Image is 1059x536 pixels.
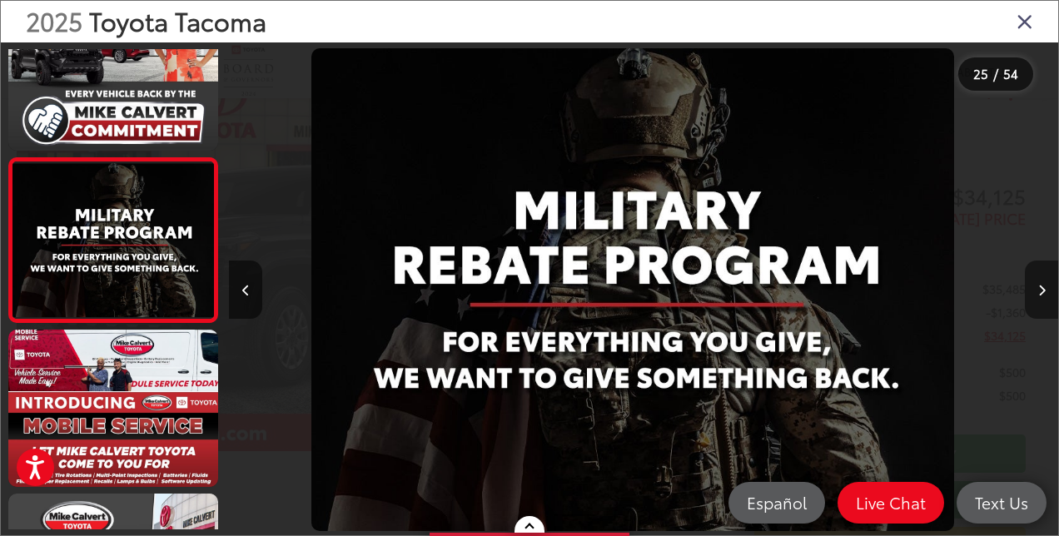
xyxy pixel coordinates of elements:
i: Close gallery [1017,10,1033,32]
img: 2025 Toyota Tacoma SR [311,48,955,531]
span: 2025 [26,2,82,38]
a: Español [728,482,825,524]
span: Live Chat [848,492,934,513]
button: Previous image [229,261,262,319]
div: 2025 Toyota Tacoma SR 24 [218,48,1047,531]
span: / [992,68,1000,80]
span: 54 [1003,64,1018,82]
a: Live Chat [838,482,944,524]
span: 25 [973,64,988,82]
img: 2025 Toyota Tacoma SR [11,163,216,317]
span: Español [738,492,815,513]
span: Text Us [967,492,1037,513]
span: Toyota Tacoma [89,2,266,38]
img: 2025 Toyota Tacoma SR [6,328,220,489]
a: Text Us [957,482,1047,524]
button: Next image [1025,261,1058,319]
